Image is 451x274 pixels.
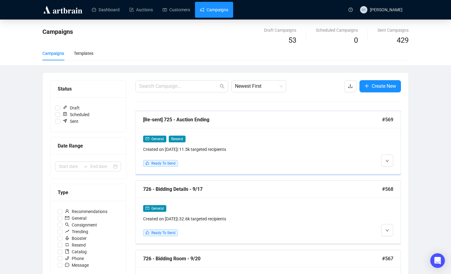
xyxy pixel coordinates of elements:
[74,50,93,57] div: Templates
[63,262,91,269] span: Message
[90,163,112,170] input: End date
[65,216,69,220] span: mail
[354,36,358,44] span: 0
[200,2,228,18] a: Campaigns
[60,105,82,111] span: Draft
[146,137,149,141] span: mail
[364,84,369,88] span: plus
[151,137,164,141] span: General
[135,180,401,244] a: 726 - Bidding Details - 9/17#568mailGeneralCreated on [DATE]| 32.6k targeted recipientslikeReady ...
[143,255,382,262] div: 726 - Bidding Room - 9/20
[65,229,69,233] span: rise
[316,27,358,34] div: Scheduled Campaigns
[143,116,382,123] div: [Re-sent] 725 - Auction Ending
[58,142,119,150] div: Date Range
[430,253,445,268] div: Open Intercom Messenger
[65,256,69,260] span: phone
[151,161,175,165] span: Ready To Send
[146,206,149,210] span: mail
[220,84,225,89] span: search
[65,249,69,254] span: book
[63,215,89,222] span: General
[58,85,119,93] div: Status
[397,36,409,44] span: 429
[65,243,69,247] span: retweet
[359,80,401,92] button: Create New
[143,185,382,193] div: 726 - Bidding Details - 9/17
[129,2,153,18] a: Auctions
[60,118,81,125] span: Sent
[370,7,402,12] span: [PERSON_NAME]
[63,248,89,255] span: Catalog
[372,82,396,90] span: Create New
[143,146,330,153] div: Created on [DATE] | 11.5k targeted recipients
[63,235,89,242] span: Booster
[65,263,69,267] span: message
[42,28,73,35] span: Campaigns
[60,111,92,118] span: Scheduled
[135,111,401,174] a: [Re-sent] 725 - Auction Ending#569mailGeneralResendCreated on [DATE]| 11.5k targeted recipientsli...
[385,229,389,232] span: down
[139,83,218,90] input: Search Campaign...
[146,161,149,165] span: like
[362,7,366,12] span: SC
[92,2,120,18] a: Dashboard
[264,27,296,34] div: Draft Campaigns
[83,164,88,169] span: swap-right
[63,255,86,262] span: Phone
[288,36,296,44] span: 53
[83,164,88,169] span: to
[42,5,83,15] img: logo
[151,231,175,235] span: Ready To Send
[42,50,64,57] div: Campaigns
[382,185,393,193] span: #568
[63,208,110,215] span: Recommendations
[146,231,149,234] span: like
[235,80,283,92] span: Newest First
[382,116,393,123] span: #569
[63,222,99,228] span: Consignment
[65,222,69,227] span: search
[163,2,190,18] a: Customers
[143,215,330,222] div: Created on [DATE] | 32.6k targeted recipients
[169,136,186,142] span: Resend
[59,163,81,170] input: Start date
[377,27,409,34] div: Sent Campaigns
[63,242,88,248] span: Resend
[151,206,164,211] span: General
[382,255,393,262] span: #567
[348,84,353,88] span: download
[58,189,119,196] div: Type
[348,8,353,12] span: question-circle
[65,236,69,240] span: rocket
[63,228,91,235] span: Trending
[385,159,389,163] span: down
[65,209,69,213] span: user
